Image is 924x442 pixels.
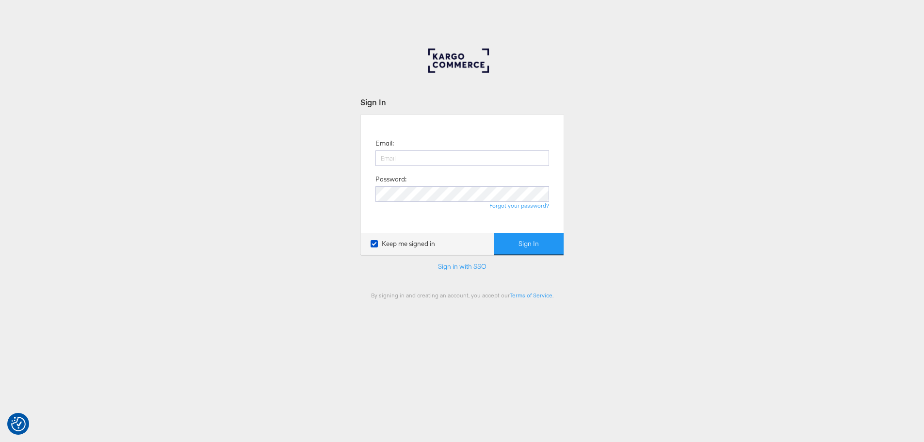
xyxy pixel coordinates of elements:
[360,97,564,108] div: Sign In
[375,139,394,148] label: Email:
[489,202,549,209] a: Forgot your password?
[360,292,564,299] div: By signing in and creating an account, you accept our .
[375,150,549,166] input: Email
[11,417,26,431] img: Revisit consent button
[510,292,552,299] a: Terms of Service
[494,233,564,255] button: Sign In
[11,417,26,431] button: Consent Preferences
[375,175,406,184] label: Password:
[438,262,486,271] a: Sign in with SSO
[371,239,435,248] label: Keep me signed in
